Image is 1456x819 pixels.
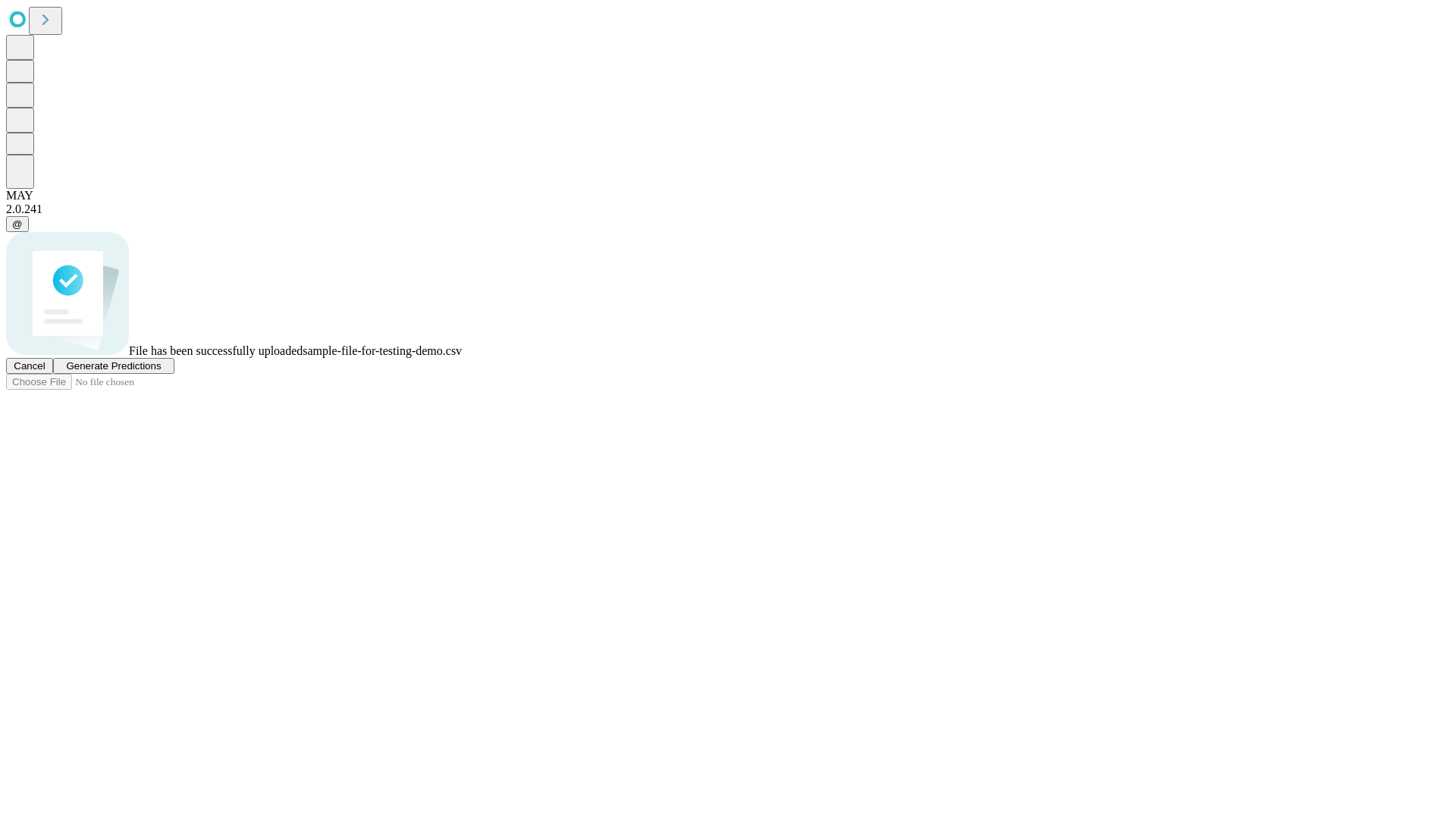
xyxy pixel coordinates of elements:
span: sample-file-for-testing-demo.csv [303,344,462,357]
span: @ [12,218,23,230]
button: Cancel [6,358,53,374]
span: Cancel [14,360,45,372]
span: Generate Predictions [66,360,161,372]
div: MAY [6,189,1450,202]
button: @ [6,216,29,232]
span: File has been successfully uploaded [129,344,303,357]
div: 2.0.241 [6,202,1450,216]
button: Generate Predictions [53,358,174,374]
